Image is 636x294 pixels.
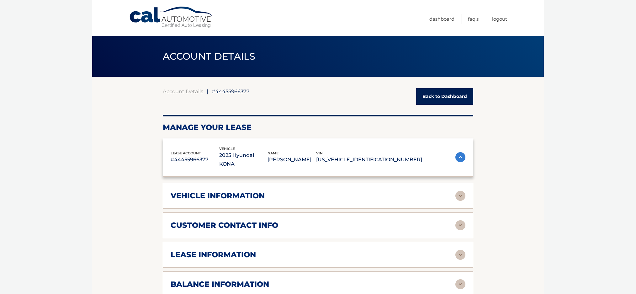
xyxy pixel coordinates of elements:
[171,221,278,230] h2: customer contact info
[268,155,316,164] p: [PERSON_NAME]
[219,147,235,151] span: vehicle
[455,191,465,201] img: accordion-rest.svg
[455,279,465,289] img: accordion-rest.svg
[492,14,507,24] a: Logout
[219,151,268,168] p: 2025 Hyundai KONA
[163,123,473,132] h2: Manage Your Lease
[316,151,323,155] span: vin
[268,151,278,155] span: name
[429,14,454,24] a: Dashboard
[316,155,422,164] p: [US_VEHICLE_IDENTIFICATION_NUMBER]
[163,51,256,62] span: ACCOUNT DETAILS
[207,88,208,94] span: |
[171,280,269,289] h2: balance information
[455,152,465,162] img: accordion-active.svg
[455,250,465,260] img: accordion-rest.svg
[171,191,265,200] h2: vehicle information
[171,155,219,164] p: #44455966377
[212,88,250,94] span: #44455966377
[171,250,256,259] h2: lease information
[416,88,473,105] a: Back to Dashboard
[455,220,465,230] img: accordion-rest.svg
[129,6,214,29] a: Cal Automotive
[163,88,203,94] a: Account Details
[171,151,201,155] span: lease account
[468,14,479,24] a: FAQ's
